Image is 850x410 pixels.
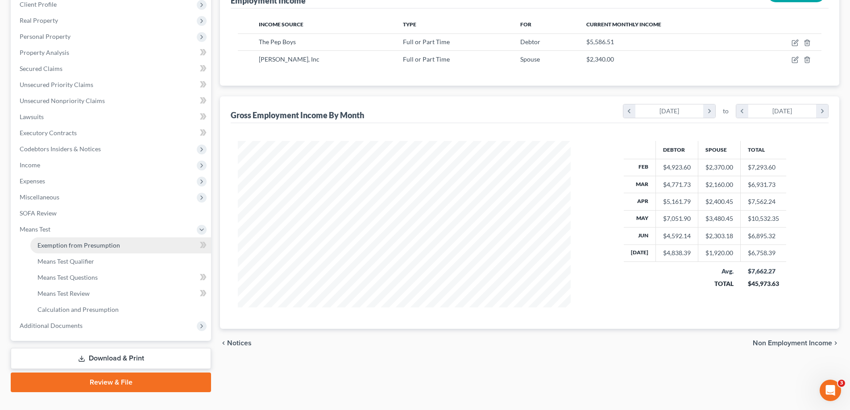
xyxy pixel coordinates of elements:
a: Lawsuits [12,109,211,125]
div: $7,662.27 [748,267,780,276]
div: $4,838.39 [663,248,691,257]
td: $7,293.60 [741,159,787,176]
span: Personal Property [20,33,70,40]
div: $7,051.90 [663,214,691,223]
span: to [723,107,729,116]
span: Means Test Questions [37,273,98,281]
span: Secured Claims [20,65,62,72]
a: Review & File [11,373,211,392]
i: chevron_right [832,340,839,347]
span: Real Property [20,17,58,24]
span: Means Test Qualifier [37,257,94,265]
div: $45,973.63 [748,279,780,288]
span: Full or Part Time [403,38,450,46]
th: Jun [624,228,656,244]
span: [PERSON_NAME], Inc [259,55,319,63]
span: For [520,21,531,28]
i: chevron_right [703,104,715,118]
div: Gross Employment Income By Month [231,110,364,120]
td: $6,895.32 [741,228,787,244]
div: $2,303.18 [705,232,733,240]
span: Unsecured Priority Claims [20,81,93,88]
span: Type [403,21,416,28]
a: Secured Claims [12,61,211,77]
span: Means Test Review [37,290,90,297]
span: Income Source [259,21,303,28]
span: Non Employment Income [753,340,832,347]
div: $2,160.00 [705,180,733,189]
span: Property Analysis [20,49,69,56]
td: $10,532.35 [741,210,787,227]
th: Total [741,141,787,159]
a: Unsecured Nonpriority Claims [12,93,211,109]
span: Exemption from Presumption [37,241,120,249]
button: chevron_left Notices [220,340,252,347]
span: Lawsuits [20,113,44,120]
iframe: Intercom live chat [820,380,841,401]
div: $1,920.00 [705,248,733,257]
a: Executory Contracts [12,125,211,141]
th: [DATE] [624,244,656,261]
i: chevron_left [736,104,748,118]
span: Client Profile [20,0,57,8]
th: May [624,210,656,227]
div: Avg. [705,267,734,276]
div: $3,480.45 [705,214,733,223]
a: Means Test Qualifier [30,253,211,269]
a: Means Test Questions [30,269,211,286]
th: Apr [624,193,656,210]
span: 3 [838,380,845,387]
a: Property Analysis [12,45,211,61]
th: Spouse [698,141,741,159]
span: $5,586.51 [586,38,614,46]
div: $4,923.60 [663,163,691,172]
span: Unsecured Nonpriority Claims [20,97,105,104]
a: Means Test Review [30,286,211,302]
a: Exemption from Presumption [30,237,211,253]
i: chevron_right [816,104,828,118]
span: Spouse [520,55,540,63]
div: $2,370.00 [705,163,733,172]
a: SOFA Review [12,205,211,221]
i: chevron_left [623,104,635,118]
div: [DATE] [635,104,704,118]
div: TOTAL [705,279,734,288]
span: Notices [227,340,252,347]
span: Debtor [520,38,540,46]
td: $6,931.73 [741,176,787,193]
td: $7,562.24 [741,193,787,210]
th: Mar [624,176,656,193]
span: The Pep Boys [259,38,296,46]
span: $2,340.00 [586,55,614,63]
span: Expenses [20,177,45,185]
span: Full or Part Time [403,55,450,63]
i: chevron_left [220,340,227,347]
div: $2,400.45 [705,197,733,206]
td: $6,758.39 [741,244,787,261]
span: Codebtors Insiders & Notices [20,145,101,153]
span: Calculation and Presumption [37,306,119,313]
button: Non Employment Income chevron_right [753,340,839,347]
span: Additional Documents [20,322,83,329]
a: Calculation and Presumption [30,302,211,318]
a: Download & Print [11,348,211,369]
th: Feb [624,159,656,176]
div: $5,161.79 [663,197,691,206]
th: Debtor [656,141,698,159]
span: Executory Contracts [20,129,77,137]
span: Means Test [20,225,50,233]
span: SOFA Review [20,209,57,217]
div: [DATE] [748,104,817,118]
span: Income [20,161,40,169]
a: Unsecured Priority Claims [12,77,211,93]
div: $4,592.14 [663,232,691,240]
div: $4,771.73 [663,180,691,189]
span: Miscellaneous [20,193,59,201]
span: Current Monthly Income [586,21,661,28]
